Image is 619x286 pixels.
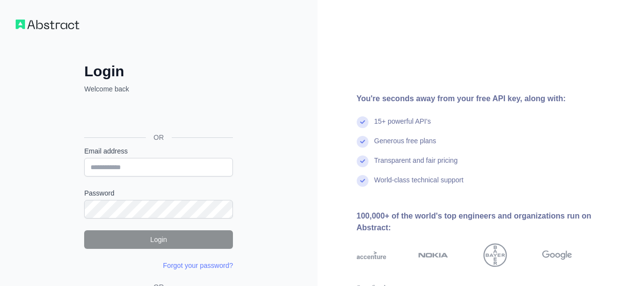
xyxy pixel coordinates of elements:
[357,243,387,267] img: accenture
[357,116,368,128] img: check mark
[146,132,172,142] span: OR
[357,175,368,187] img: check mark
[374,175,464,195] div: World-class technical support
[163,262,233,269] a: Forgot your password?
[418,243,448,267] img: nokia
[16,20,79,29] img: Workflow
[84,63,233,80] h2: Login
[84,188,233,198] label: Password
[84,146,233,156] label: Email address
[357,136,368,148] img: check mark
[374,155,458,175] div: Transparent and fair pricing
[79,105,236,126] iframe: Botón de Acceder con Google
[84,230,233,249] button: Login
[357,155,368,167] img: check mark
[374,136,436,155] div: Generous free plans
[483,243,507,267] img: bayer
[542,243,572,267] img: google
[357,93,604,105] div: You're seconds away from your free API key, along with:
[84,84,233,94] p: Welcome back
[374,116,431,136] div: 15+ powerful API's
[357,210,604,234] div: 100,000+ of the world's top engineers and organizations run on Abstract:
